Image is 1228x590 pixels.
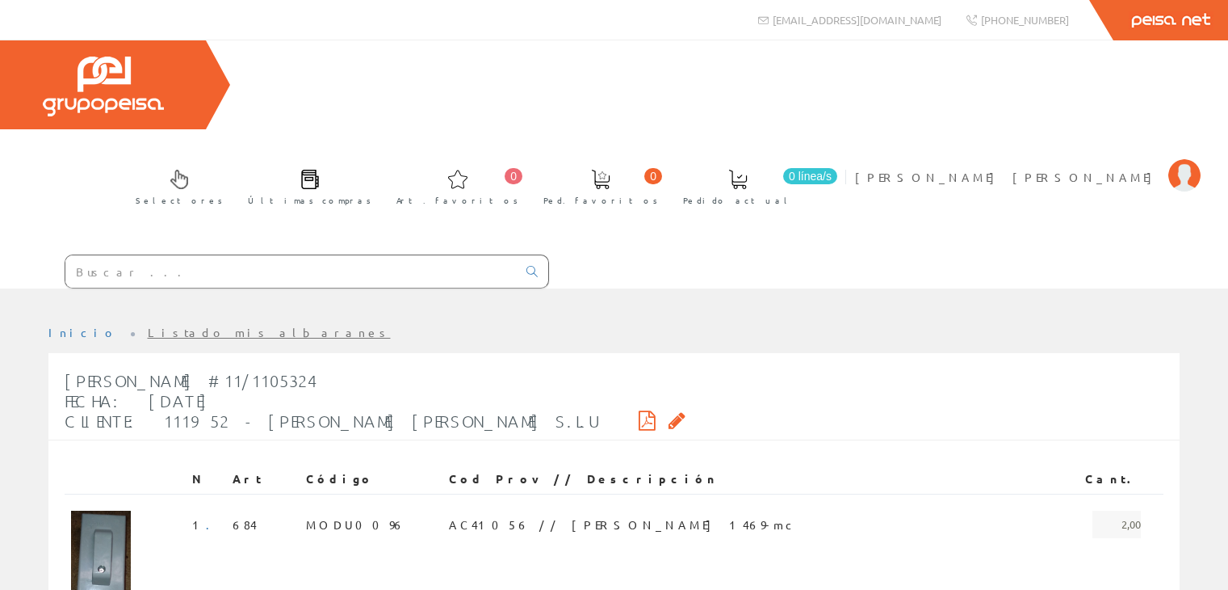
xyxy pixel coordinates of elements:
[644,168,662,184] span: 0
[148,325,391,339] a: Listado mis albaranes
[667,156,841,215] a: 0 línea/s Pedido actual
[43,57,164,116] img: Grupo Peisa
[855,156,1201,171] a: [PERSON_NAME] [PERSON_NAME]
[65,255,517,288] input: Buscar ...
[449,511,798,538] span: AC41056 // [PERSON_NAME] 1469-mc
[248,192,371,209] span: Últimas compras
[206,517,220,532] a: .
[442,465,1060,494] th: Cod Prov // Descripción
[1092,511,1141,538] span: 2,00
[543,192,658,209] span: Ped. favoritos
[136,192,223,209] span: Selectores
[505,168,522,184] span: 0
[186,465,226,494] th: N
[683,192,793,209] span: Pedido actual
[226,465,300,494] th: Art
[668,415,685,426] i: Solicitar por email copia firmada
[396,192,518,209] span: Art. favoritos
[783,168,837,184] span: 0 línea/s
[48,325,117,339] a: Inicio
[119,156,231,215] a: Selectores
[65,371,600,431] span: [PERSON_NAME] #11/1105324 Fecha: [DATE] Cliente: 111952 - [PERSON_NAME] [PERSON_NAME] S.L.U
[981,13,1069,27] span: [PHONE_NUMBER]
[855,169,1160,185] span: [PERSON_NAME] [PERSON_NAME]
[306,511,405,538] span: MODU0096
[773,13,941,27] span: [EMAIL_ADDRESS][DOMAIN_NAME]
[300,465,442,494] th: Código
[232,156,379,215] a: Últimas compras
[639,415,656,426] i: Descargar PDF
[233,511,257,538] span: 684
[192,511,220,538] span: 1
[1060,465,1147,494] th: Cant.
